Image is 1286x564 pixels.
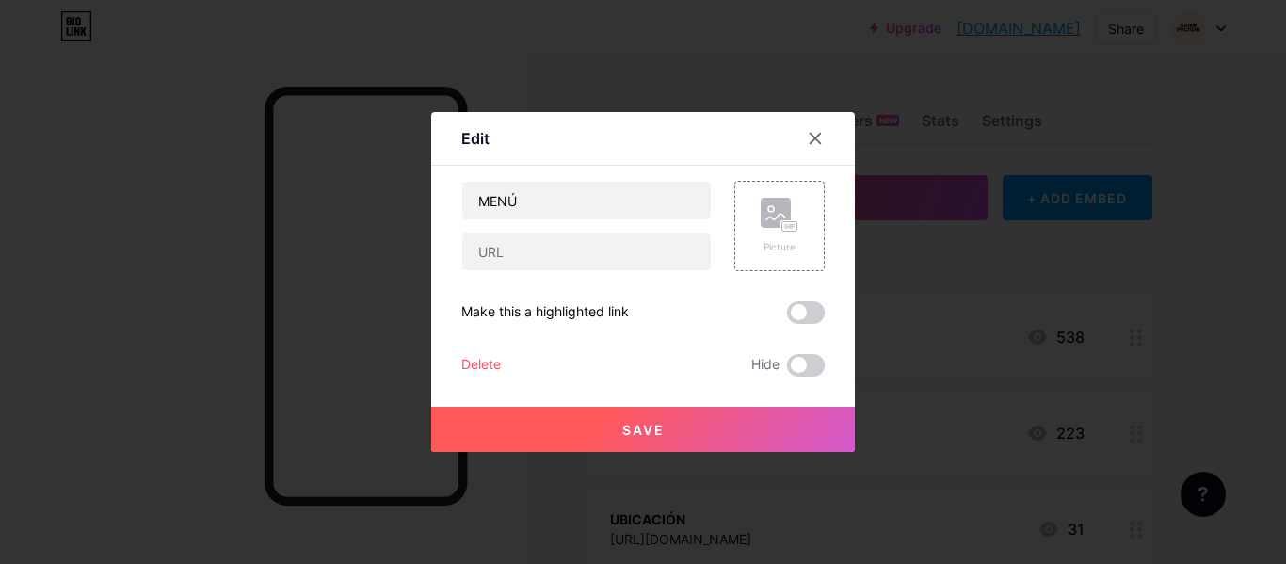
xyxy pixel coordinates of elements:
span: Save [622,422,665,438]
div: Edit [461,127,490,150]
div: Delete [461,354,501,377]
button: Save [431,407,855,452]
input: URL [462,233,711,270]
div: Make this a highlighted link [461,301,629,324]
span: Hide [751,354,780,377]
input: Title [462,182,711,219]
div: Picture [761,240,798,254]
